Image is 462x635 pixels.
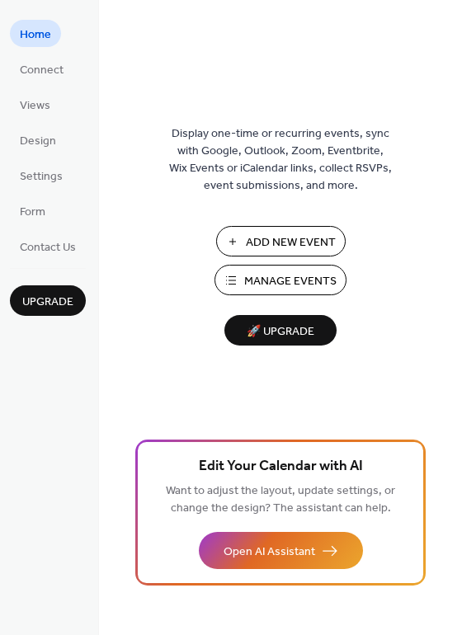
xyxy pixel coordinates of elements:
[234,321,327,343] span: 🚀 Upgrade
[216,226,346,256] button: Add New Event
[10,285,86,316] button: Upgrade
[20,168,63,186] span: Settings
[224,315,337,346] button: 🚀 Upgrade
[246,234,336,252] span: Add New Event
[20,133,56,150] span: Design
[20,26,51,44] span: Home
[10,162,73,189] a: Settings
[10,233,86,260] a: Contact Us
[244,273,337,290] span: Manage Events
[169,125,392,195] span: Display one-time or recurring events, sync with Google, Outlook, Zoom, Eventbrite, Wix Events or ...
[224,543,315,561] span: Open AI Assistant
[20,239,76,256] span: Contact Us
[10,55,73,82] a: Connect
[22,294,73,311] span: Upgrade
[166,480,395,520] span: Want to adjust the layout, update settings, or change the design? The assistant can help.
[20,204,45,221] span: Form
[199,455,363,478] span: Edit Your Calendar with AI
[10,91,60,118] a: Views
[20,62,64,79] span: Connect
[10,20,61,47] a: Home
[10,197,55,224] a: Form
[20,97,50,115] span: Views
[199,532,363,569] button: Open AI Assistant
[214,265,346,295] button: Manage Events
[10,126,66,153] a: Design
